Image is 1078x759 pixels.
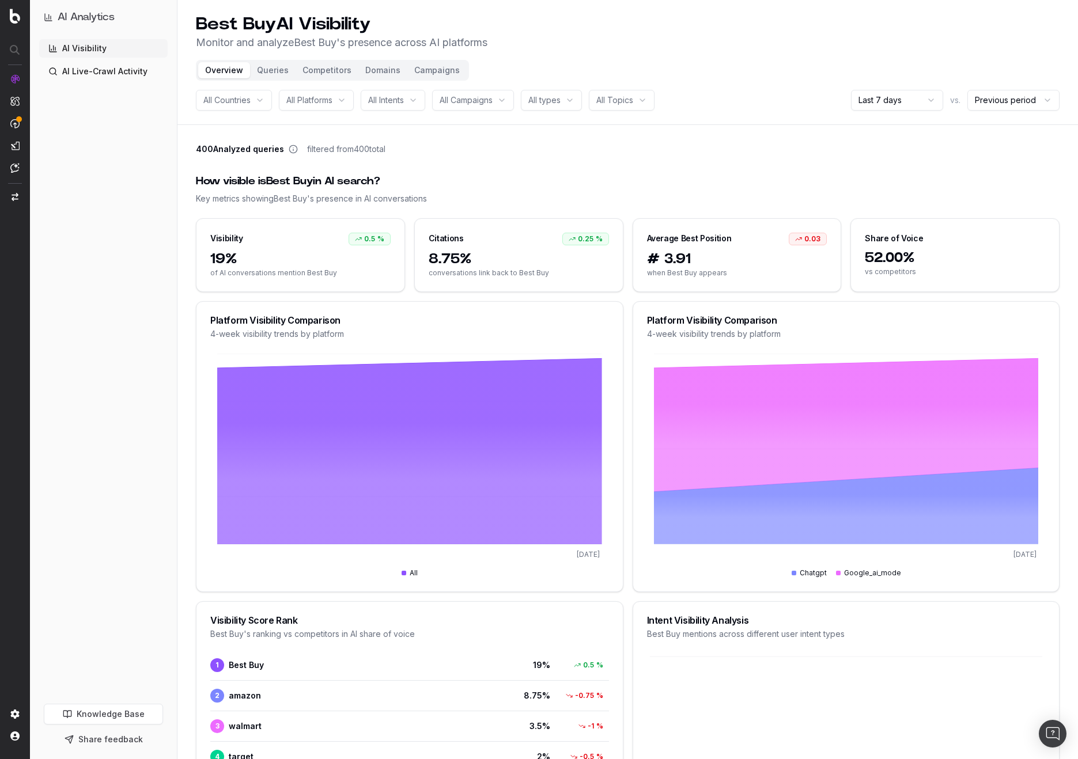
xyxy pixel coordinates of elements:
[250,62,296,78] button: Queries
[440,94,493,106] span: All Campaigns
[504,690,550,701] span: 8.75 %
[10,74,20,84] img: Analytics
[210,689,224,703] span: 2
[647,250,827,268] span: # 3.91
[792,568,827,578] div: Chatgpt
[196,143,284,155] span: 400 Analyzed queries
[377,234,384,244] span: %
[407,62,467,78] button: Campaigns
[39,62,168,81] a: AI Live-Crawl Activity
[865,233,923,244] div: Share of Voice
[596,691,603,700] span: %
[307,143,385,155] span: filtered from 400 total
[429,268,609,278] span: conversations link back to Best Buy
[210,628,609,640] div: Best Buy 's ranking vs competitors in AI share of voice
[789,233,827,245] div: 0.03
[349,233,391,245] div: 0.5
[836,568,901,578] div: Google_ai_mode
[44,729,163,750] button: Share feedback
[196,35,487,51] p: Monitor and analyze Best Buy 's presence across AI platforms
[196,173,1060,189] div: How visible is Best Buy in AI search?
[10,9,20,24] img: Botify logo
[1039,720,1066,747] div: Open Intercom Messenger
[865,249,1045,267] span: 52.00%
[429,250,609,268] span: 8.75%
[647,628,1046,640] div: Best Buy mentions across different user intent types
[647,316,1046,325] div: Platform Visibility Comparison
[429,233,464,244] div: Citations
[10,96,20,106] img: Intelligence
[647,616,1046,625] div: Intent Visibility Analysis
[210,719,224,733] span: 3
[203,94,251,106] span: All Countries
[402,568,418,578] div: All
[58,9,115,25] h1: AI Analytics
[562,233,609,245] div: 0.25
[296,62,358,78] button: Competitors
[210,616,609,625] div: Visibility Score Rank
[368,94,404,106] span: All Intents
[10,141,20,150] img: Studio
[504,720,550,732] span: 3.5 %
[44,9,163,25] button: AI Analytics
[210,316,609,325] div: Platform Visibility Comparison
[210,658,224,672] span: 1
[865,267,1045,276] span: vs competitors
[647,268,827,278] span: when Best Buy appears
[229,690,261,701] span: amazon
[210,250,391,268] span: 19%
[229,659,264,671] span: Best Buy
[950,94,960,106] span: vs.
[568,659,609,671] div: 0.5
[286,94,332,106] span: All Platforms
[596,94,633,106] span: All Topics
[358,62,407,78] button: Domains
[573,720,609,732] div: -1
[647,233,732,244] div: Average Best Position
[229,720,262,732] span: walmart
[10,731,20,741] img: My account
[210,233,243,244] div: Visibility
[504,659,550,671] span: 19 %
[10,119,20,128] img: Activation
[198,62,250,78] button: Overview
[596,722,603,731] span: %
[44,704,163,724] a: Knowledge Base
[210,268,391,278] span: of AI conversations mention Best Buy
[577,550,600,559] tspan: [DATE]
[10,709,20,719] img: Setting
[596,234,603,244] span: %
[596,661,603,670] span: %
[10,163,20,173] img: Assist
[560,690,609,701] div: -0.75
[39,39,168,58] a: AI Visibility
[12,193,18,201] img: Switch project
[196,193,1060,204] div: Key metrics showing Best Buy 's presence in AI conversations
[210,328,609,340] div: 4-week visibility trends by platform
[1013,550,1037,559] tspan: [DATE]
[196,14,487,35] h1: Best Buy AI Visibility
[647,328,1046,340] div: 4-week visibility trends by platform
